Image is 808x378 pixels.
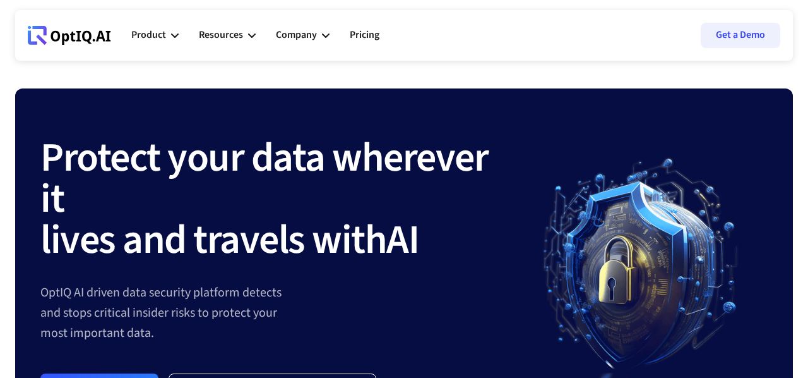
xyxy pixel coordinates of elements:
[350,16,379,54] a: Pricing
[386,211,419,269] strong: AI
[40,283,515,343] div: OptIQ AI driven data security platform detects and stops critical insider risks to protect your m...
[199,27,243,44] div: Resources
[701,23,780,48] a: Get a Demo
[28,16,111,54] a: Webflow Homepage
[40,129,488,269] strong: Protect your data wherever it lives and travels with
[131,27,166,44] div: Product
[276,27,317,44] div: Company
